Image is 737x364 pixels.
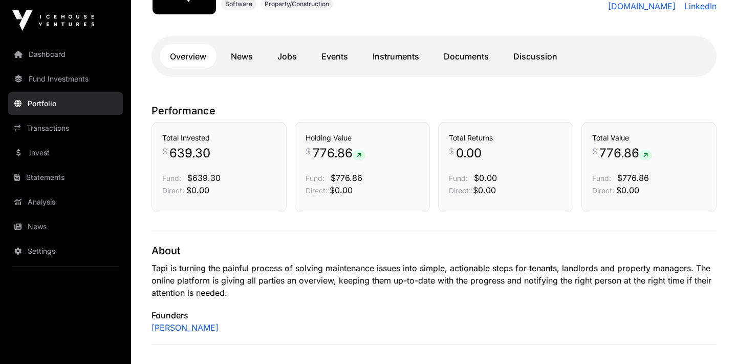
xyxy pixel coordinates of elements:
[362,44,429,69] a: Instruments
[449,186,471,195] span: Direct:
[151,104,717,118] p: Performance
[592,145,597,157] span: $
[8,141,123,164] a: Invest
[473,185,496,195] span: $0.00
[449,174,468,183] span: Fund:
[187,173,221,183] span: $639.30
[169,145,210,161] span: 639.30
[151,244,717,258] p: About
[8,191,123,213] a: Analysis
[592,133,706,143] h3: Total Value
[151,309,717,321] p: Founders
[449,133,562,143] h3: Total Returns
[306,174,324,183] span: Fund:
[162,145,167,157] span: $
[330,185,353,195] span: $0.00
[616,185,639,195] span: $0.00
[221,44,263,69] a: News
[8,166,123,189] a: Statements
[8,117,123,139] a: Transactions
[474,173,497,183] span: $0.00
[306,186,328,195] span: Direct:
[592,174,611,183] span: Fund:
[8,240,123,262] a: Settings
[160,44,216,69] a: Overview
[592,186,614,195] span: Direct:
[186,185,209,195] span: $0.00
[313,145,365,161] span: 776.86
[160,44,708,69] nav: Tabs
[456,145,482,161] span: 0.00
[12,10,94,31] img: Icehouse Ventures Logo
[162,174,181,183] span: Fund:
[311,44,358,69] a: Events
[686,315,737,364] iframe: Chat Widget
[306,133,419,143] h3: Holding Value
[503,44,568,69] a: Discussion
[151,321,219,334] a: [PERSON_NAME]
[162,133,276,143] h3: Total Invested
[162,186,184,195] span: Direct:
[151,262,717,299] p: Tapi is turning the painful process of solving maintenance issues into simple, actionable steps f...
[267,44,307,69] a: Jobs
[331,173,362,183] span: $776.86
[8,215,123,238] a: News
[433,44,499,69] a: Documents
[599,145,652,161] span: 776.86
[8,43,123,66] a: Dashboard
[8,68,123,90] a: Fund Investments
[617,173,649,183] span: $776.86
[449,145,454,157] span: $
[306,145,311,157] span: $
[8,92,123,115] a: Portfolio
